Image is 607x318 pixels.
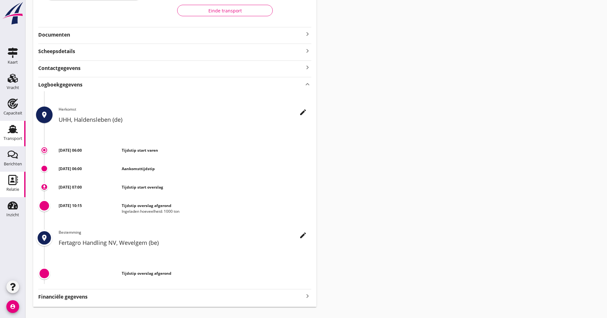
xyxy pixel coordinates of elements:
strong: [DATE] 10:15 [59,203,82,208]
strong: Tijdstip start varen [122,148,158,153]
h2: Fertagro Handling NV, Wevelgem (be) [59,238,311,247]
strong: [DATE] 06:00 [59,166,82,171]
i: trip_origin [42,148,47,153]
h2: UHH, Haldensleben (de) [59,115,311,124]
button: Einde transport [177,5,273,16]
strong: Aankomsttijdstip [122,166,155,171]
strong: Financiële gegevens [38,293,88,301]
strong: Logboekgegevens [38,81,83,88]
i: edit [299,108,307,116]
span: Bestemming [59,230,81,235]
div: Relatie [6,187,19,191]
strong: Scheepsdetails [38,48,75,55]
div: Berichten [4,162,22,166]
i: keyboard_arrow_right [304,46,311,55]
strong: Tijdstip overslag afgerond [122,271,171,276]
strong: Tijdstip overslag afgerond [122,203,171,208]
i: keyboard_arrow_up [304,80,311,88]
strong: [DATE] 06:00 [59,148,82,153]
i: keyboard_arrow_right [304,30,311,38]
i: place [40,234,48,242]
strong: Tijdstip start overslag [122,184,163,190]
img: logo-small.a267ee39.svg [1,2,24,25]
i: place [40,111,48,119]
i: account_circle [6,300,19,313]
div: Inzicht [6,213,19,217]
strong: [DATE] 07:00 [59,184,82,190]
div: Transport [4,136,22,141]
i: keyboard_arrow_right [304,63,311,72]
div: Vracht [7,86,19,90]
i: download [42,184,47,190]
div: Capaciteit [4,111,22,115]
i: edit [299,232,307,239]
div: Kaart [8,60,18,64]
strong: Contactgegevens [38,65,81,72]
strong: Documenten [38,31,304,38]
i: keyboard_arrow_right [304,292,311,301]
span: Herkomst [59,107,76,112]
div: Einde transport [183,7,267,14]
div: Ingeladen hoeveelheid: 1000 ton [122,209,311,214]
